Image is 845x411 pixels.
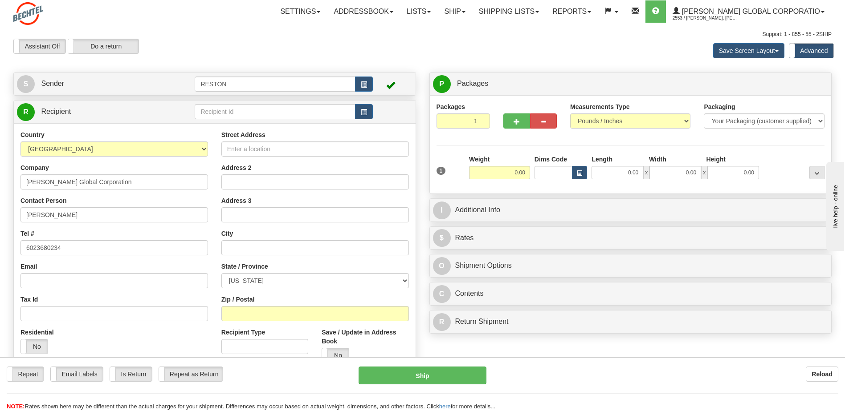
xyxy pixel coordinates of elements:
span: P [433,75,451,93]
span: x [643,166,649,179]
label: Contact Person [20,196,66,205]
button: Ship [359,367,486,384]
a: P Packages [433,75,829,93]
label: Advanced [789,44,833,58]
a: Settings [274,0,327,23]
label: No [322,348,349,363]
span: NOTE: [7,403,24,410]
button: Save Screen Layout [713,43,784,58]
label: No [21,339,48,354]
a: [PERSON_NAME] Global Corporatio 2553 / [PERSON_NAME], [PERSON_NAME] [666,0,831,23]
label: Packages [437,102,465,111]
span: I [433,201,451,219]
label: Address 3 [221,196,252,205]
div: live help - online [7,8,82,14]
a: IAdditional Info [433,201,829,219]
label: Country [20,130,45,139]
label: Residential [20,328,54,337]
span: C [433,285,451,303]
b: Reload [812,371,833,378]
span: Sender [41,80,64,87]
label: Weight [469,155,490,164]
a: RReturn Shipment [433,313,829,331]
a: here [439,403,451,410]
span: R [17,103,35,121]
a: Reports [546,0,598,23]
span: [PERSON_NAME] Global Corporatio [680,8,820,15]
input: Recipient Id [195,104,355,119]
a: Addressbook [327,0,400,23]
input: Enter a location [221,141,409,157]
label: Repeat as Return [159,367,223,381]
label: Save / Update in Address Book [322,328,408,346]
span: Packages [457,80,488,87]
div: Support: 1 - 855 - 55 - 2SHIP [13,31,832,38]
span: Recipient [41,108,71,115]
a: Lists [400,0,437,23]
label: Is Return [110,367,152,381]
label: Zip / Postal [221,295,255,304]
a: Ship [437,0,472,23]
input: Sender Id [195,77,355,92]
a: R Recipient [17,103,175,121]
label: Length [592,155,612,164]
label: Tel # [20,229,34,238]
img: logo2553.jpg [13,2,43,25]
label: Email Labels [51,367,103,381]
label: Dims Code [535,155,567,164]
a: $Rates [433,229,829,247]
label: Height [706,155,726,164]
label: Company [20,163,49,172]
span: 1 [437,167,446,175]
label: Repeat [7,367,44,381]
a: Shipping lists [472,0,546,23]
span: S [17,75,35,93]
label: Address 2 [221,163,252,172]
label: Tax Id [20,295,38,304]
a: OShipment Options [433,257,829,275]
label: Email [20,262,37,271]
label: Do a return [68,39,139,53]
div: ... [809,166,825,179]
iframe: chat widget [825,160,844,251]
span: 2553 / [PERSON_NAME], [PERSON_NAME] [673,14,739,23]
label: Street Address [221,130,265,139]
a: CContents [433,285,829,303]
span: R [433,313,451,331]
label: Recipient Type [221,328,265,337]
span: $ [433,229,451,247]
a: S Sender [17,75,195,93]
label: Width [649,155,666,164]
label: City [221,229,233,238]
span: O [433,257,451,275]
label: Assistant Off [14,39,65,53]
label: State / Province [221,262,268,271]
button: Reload [806,367,838,382]
label: Packaging [704,102,735,111]
label: Measurements Type [570,102,630,111]
span: x [701,166,707,179]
